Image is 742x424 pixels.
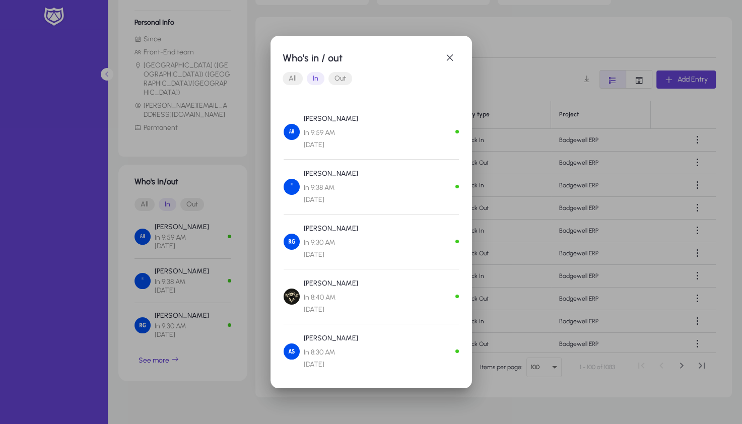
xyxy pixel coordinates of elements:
[284,124,300,140] img: Aleaa Hassan
[304,182,358,206] span: In 9:38 AM [DATE]
[304,292,358,316] span: In 8:40 AM [DATE]
[283,50,440,66] h1: Who's in / out
[304,332,358,344] p: [PERSON_NAME]
[328,72,352,85] button: Out
[304,113,358,125] p: [PERSON_NAME]
[304,127,358,151] span: In 9:59 AM [DATE]
[304,277,358,290] p: [PERSON_NAME]
[283,72,303,85] button: All
[284,289,300,305] img: Hazem Mourad
[307,72,324,85] button: In
[284,234,300,250] img: Ramez Garas
[304,237,358,261] span: In 9:30 AM [DATE]
[284,343,300,360] img: Ahmed Salama
[304,223,358,235] p: [PERSON_NAME]
[304,168,358,180] p: [PERSON_NAME]
[284,179,300,195] img: Ahmed Halawa
[304,346,358,371] span: In 8:30 AM [DATE]
[283,68,460,89] mat-button-toggle-group: Font Style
